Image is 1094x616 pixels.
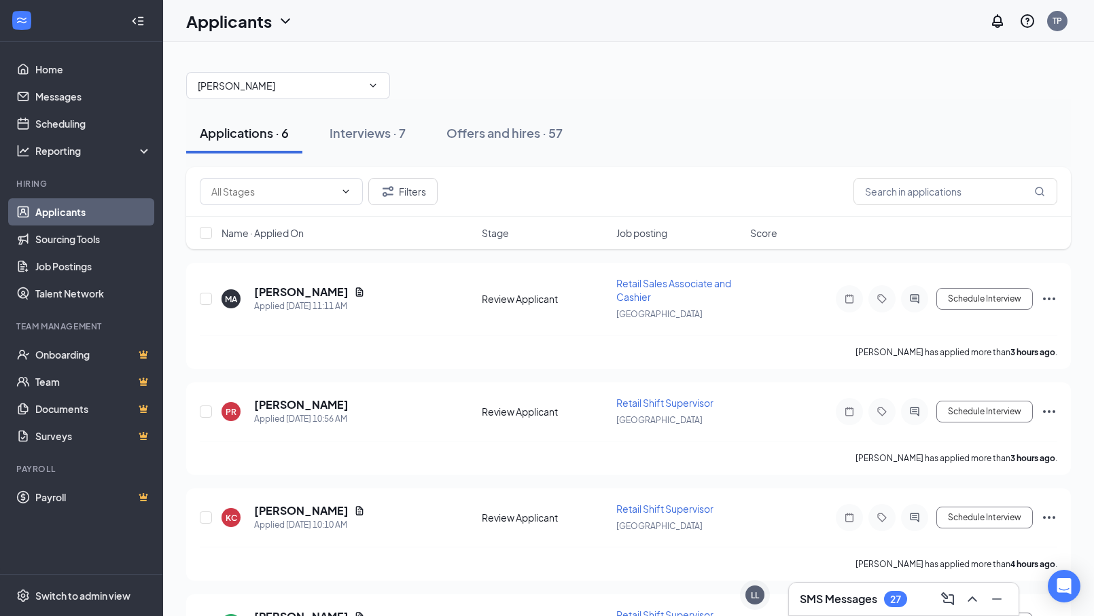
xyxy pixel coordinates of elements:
[200,124,289,141] div: Applications · 6
[225,293,237,305] div: MA
[254,300,365,313] div: Applied [DATE] 11:11 AM
[35,422,152,450] a: SurveysCrown
[855,452,1057,464] p: [PERSON_NAME] has applied more than .
[616,397,713,409] span: Retail Shift Supervisor
[906,406,923,417] svg: ActiveChat
[874,293,890,304] svg: Tag
[906,293,923,304] svg: ActiveChat
[354,287,365,297] svg: Document
[16,178,149,189] div: Hiring
[16,589,30,602] svg: Settings
[482,292,608,306] div: Review Applicant
[1041,509,1057,526] svg: Ellipses
[186,10,272,33] h1: Applicants
[446,124,563,141] div: Offers and hires · 57
[986,588,1008,610] button: Minimize
[1010,347,1055,357] b: 3 hours ago
[1041,403,1057,420] svg: Ellipses
[254,285,349,300] h5: [PERSON_NAME]
[198,78,362,93] input: All Job Postings
[35,225,152,253] a: Sourcing Tools
[751,590,759,601] div: LL
[841,293,858,304] svg: Note
[35,589,130,602] div: Switch to admin view
[254,397,349,412] h5: [PERSON_NAME]
[855,558,1057,570] p: [PERSON_NAME] has applied more than .
[35,368,152,395] a: TeamCrown
[131,14,145,28] svg: Collapse
[15,14,29,27] svg: WorkstreamLogo
[616,277,731,303] span: Retail Sales Associate and Cashier
[890,594,901,605] div: 27
[35,56,152,83] a: Home
[989,13,1006,29] svg: Notifications
[961,588,983,610] button: ChevronUp
[222,226,304,240] span: Name · Applied On
[1053,15,1062,26] div: TP
[750,226,777,240] span: Score
[330,124,406,141] div: Interviews · 7
[368,178,438,205] button: Filter Filters
[940,591,956,607] svg: ComposeMessage
[35,484,152,511] a: PayrollCrown
[482,511,608,524] div: Review Applicant
[380,183,396,200] svg: Filter
[1041,291,1057,307] svg: Ellipses
[368,80,378,91] svg: ChevronDown
[855,346,1057,358] p: [PERSON_NAME] has applied more than .
[211,184,335,199] input: All Stages
[936,507,1033,528] button: Schedule Interview
[874,406,890,417] svg: Tag
[254,518,365,532] div: Applied [DATE] 10:10 AM
[1010,559,1055,569] b: 4 hours ago
[616,415,703,425] span: [GEOGRAPHIC_DATA]
[1034,186,1045,197] svg: MagnifyingGlass
[482,226,509,240] span: Stage
[277,13,294,29] svg: ChevronDown
[800,592,877,606] h3: SMS Messages
[254,503,349,518] h5: [PERSON_NAME]
[226,512,237,524] div: KC
[35,198,152,225] a: Applicants
[254,412,349,426] div: Applied [DATE] 10:56 AM
[16,144,30,158] svg: Analysis
[616,521,703,531] span: [GEOGRAPHIC_DATA]
[616,226,667,240] span: Job posting
[226,406,236,418] div: PR
[841,512,858,523] svg: Note
[35,144,152,158] div: Reporting
[906,512,923,523] svg: ActiveChat
[616,503,713,515] span: Retail Shift Supervisor
[937,588,959,610] button: ComposeMessage
[1010,453,1055,463] b: 3 hours ago
[35,280,152,307] a: Talent Network
[354,505,365,516] svg: Document
[35,110,152,137] a: Scheduling
[1048,570,1080,602] div: Open Intercom Messenger
[841,406,858,417] svg: Note
[35,83,152,110] a: Messages
[35,253,152,280] a: Job Postings
[482,405,608,418] div: Review Applicant
[16,321,149,332] div: Team Management
[340,186,351,197] svg: ChevronDown
[16,463,149,475] div: Payroll
[989,591,1005,607] svg: Minimize
[616,309,703,319] span: [GEOGRAPHIC_DATA]
[35,395,152,422] a: DocumentsCrown
[936,401,1033,422] button: Schedule Interview
[936,288,1033,310] button: Schedule Interview
[35,341,152,368] a: OnboardingCrown
[853,178,1057,205] input: Search in applications
[1019,13,1036,29] svg: QuestionInfo
[874,512,890,523] svg: Tag
[964,591,981,607] svg: ChevronUp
